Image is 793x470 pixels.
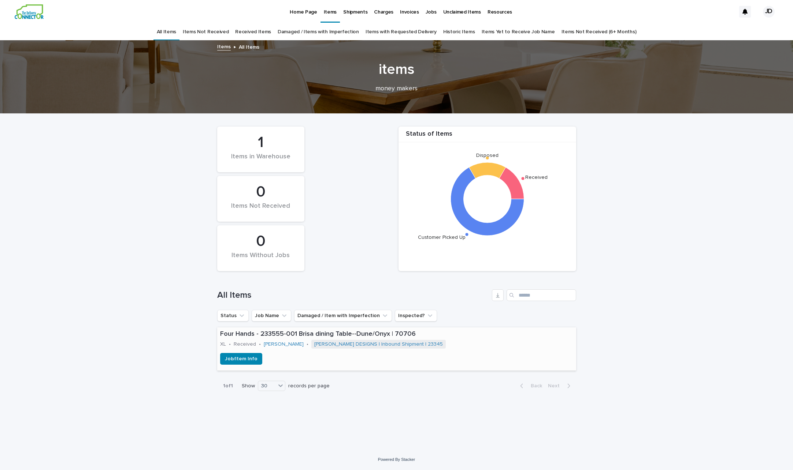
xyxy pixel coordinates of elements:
[525,175,548,180] text: Received
[562,23,637,41] a: Items Not Received (6+ Months)
[234,341,256,347] p: Received
[217,290,489,301] h1: All Items
[15,4,44,19] img: aCWQmA6OSGG0Kwt8cj3c
[307,341,308,347] p: •
[230,134,292,152] div: 1
[548,383,564,388] span: Next
[507,289,576,301] input: Search
[220,341,226,347] p: XL
[378,457,415,462] a: Powered By Stacker
[288,383,330,389] p: records per page
[230,183,292,201] div: 0
[230,252,292,267] div: Items Without Jobs
[217,377,239,395] p: 1 of 1
[526,383,542,388] span: Back
[366,23,437,41] a: Items with Requested Delivery
[230,232,292,251] div: 0
[220,353,262,365] button: Job/Item Info
[217,310,249,322] button: Status
[225,355,257,362] span: Job/Item Info
[235,23,271,41] a: Received Items
[250,85,543,93] p: money makers
[230,153,292,168] div: Items in Warehouse
[418,235,465,240] text: Customer Picked Up
[183,23,229,41] a: Items Not Received
[763,6,775,18] div: JD
[476,153,499,158] text: Disposed
[217,61,576,78] h1: items
[259,341,261,347] p: •
[220,330,573,338] p: Four Hands - 233555-001 Brisa dining Table--Dune/Onyx | 70706
[217,327,576,371] a: Four Hands - 233555-001 Brisa dining Table--Dune/Onyx | 70706XL•Received•[PERSON_NAME] •[PERSON_N...
[229,341,231,347] p: •
[545,383,576,389] button: Next
[258,382,276,390] div: 30
[294,310,392,322] button: Damaged / Item with Imperfection
[399,130,576,142] div: Status of Items
[482,23,555,41] a: Items Yet to Receive Job Name
[242,383,255,389] p: Show
[514,383,545,389] button: Back
[217,42,231,50] a: Items
[314,341,443,347] a: [PERSON_NAME] DESIGNS | Inbound Shipment | 23345
[278,23,359,41] a: Damaged / Items with Imperfection
[443,23,475,41] a: Historic Items
[264,341,304,347] a: [PERSON_NAME]
[239,42,259,50] p: All Items
[395,310,437,322] button: Inspected?
[230,202,292,218] div: Items Not Received
[157,23,176,41] a: All Items
[252,310,291,322] button: Job Name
